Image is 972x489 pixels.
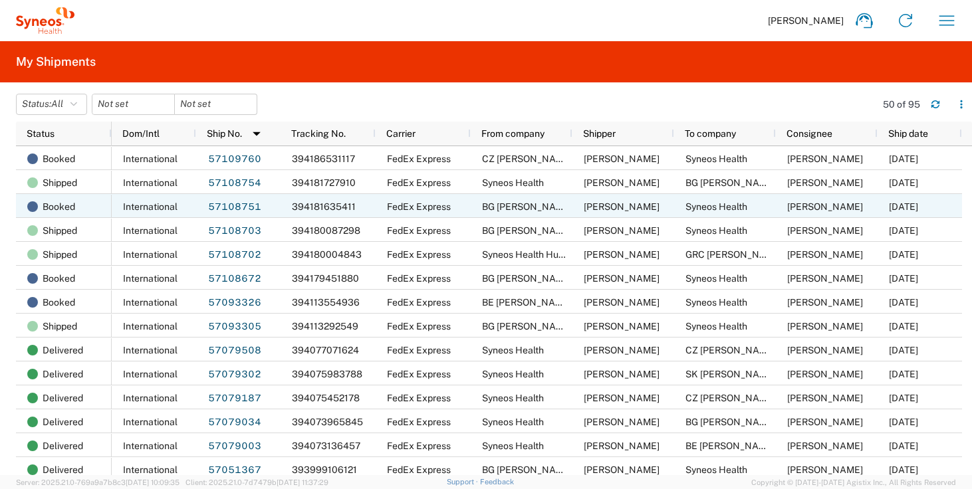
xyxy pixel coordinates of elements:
[277,478,328,486] span: [DATE] 11:37:29
[787,128,832,139] span: Consignee
[292,440,360,451] span: 394073136457
[584,201,660,212] span: Stanislava Stateva
[889,225,918,236] span: 10/14/2025
[685,249,783,260] span: GRC Christos Berovalis
[207,459,262,480] a: 57051367
[889,153,918,164] span: 10/15/2025
[482,440,544,451] span: Syneos Health
[482,225,572,236] span: BG Mitko Dimitrov
[16,478,180,486] span: Server: 2025.21.0-769a9a7b8c3
[787,417,863,427] span: Georgi Lalev
[126,478,180,486] span: [DATE] 10:09:35
[123,464,178,475] span: International
[43,314,77,338] span: Shipped
[787,321,863,332] span: Zsolt Varga
[292,464,357,475] span: 393999106121
[386,128,416,139] span: Carrier
[292,225,360,236] span: 394180087298
[43,171,77,195] span: Shipped
[787,369,863,379] span: Michal Chovan
[584,417,660,427] span: Zsolt Varga
[480,478,514,486] a: Feedback
[889,249,918,260] span: 10/14/2025
[387,321,451,332] span: FedEx Express
[787,225,863,236] span: Zsolt Varga
[387,369,451,379] span: FedEx Express
[43,147,75,171] span: Booked
[787,177,863,188] span: Stanislava Stateva
[787,393,863,403] span: Kateryna Syedysheva
[292,321,358,332] span: 394113292549
[207,340,262,361] a: 57079508
[207,220,262,241] a: 57108703
[768,15,844,27] span: [PERSON_NAME]
[888,128,928,139] span: Ship date
[185,478,328,486] span: Client: 2025.21.0-7d7479b
[123,225,178,236] span: International
[123,297,178,308] span: International
[482,201,572,212] span: BG Stanislava Stateva
[92,94,174,114] input: Not set
[16,54,96,70] h2: My Shipments
[387,201,451,212] span: FedEx Express
[387,153,451,164] span: FedEx Express
[387,440,451,451] span: FedEx Express
[292,417,363,427] span: 394073965845
[584,225,660,236] span: Mitko Dimitrov
[292,297,360,308] span: 394113554936
[889,369,918,379] span: 10/10/2025
[387,273,451,284] span: FedEx Express
[584,369,660,379] span: Zsolt Varga
[207,363,262,385] a: 57079302
[787,464,863,475] span: Zsolt Varga
[685,201,747,212] span: Syneos Health
[787,273,863,284] span: Zsolt Varga
[123,201,178,212] span: International
[482,464,572,475] span: BG Radoslav Kostov
[584,345,660,355] span: Zsolt Varga
[787,249,863,260] span: Christos Berovalis
[685,128,736,139] span: To company
[207,148,262,169] a: 57109760
[123,440,178,451] span: International
[482,369,544,379] span: Syneos Health
[292,249,362,260] span: 394180004843
[482,393,544,403] span: Syneos Health
[481,128,545,139] span: From company
[889,273,918,284] span: 10/14/2025
[482,417,544,427] span: Syneos Health
[889,297,918,308] span: 10/13/2025
[292,273,359,284] span: 394179451880
[16,94,87,115] button: Status:All
[123,321,178,332] span: International
[685,177,776,188] span: BG Stanislava Stateva
[387,464,451,475] span: FedEx Express
[751,476,956,488] span: Copyright © [DATE]-[DATE] Agistix Inc., All Rights Reserved
[43,243,77,266] span: Shipped
[246,123,267,144] img: arrow-dropdown.svg
[584,177,660,188] span: Zsolt Varga
[387,417,451,427] span: FedEx Express
[685,225,747,236] span: Syneos Health
[889,201,918,212] span: 10/15/2025
[387,249,451,260] span: FedEx Express
[43,362,83,386] span: Delivered
[584,249,660,260] span: Zsolt Varga
[685,464,747,475] span: Syneos Health
[292,345,359,355] span: 394077071624
[889,440,918,451] span: 10/10/2025
[387,297,451,308] span: FedEx Express
[482,297,572,308] span: BE Lisa Van Nieuwenhuysen
[123,345,178,355] span: International
[175,94,257,114] input: Not set
[584,464,660,475] span: Radoslav Kostov
[123,153,178,164] span: International
[584,153,660,164] span: Kateryna Syedysheva
[889,177,918,188] span: 10/14/2025
[207,128,242,139] span: Ship No.
[787,440,863,451] span: Paula Mihaljević-Jurič
[207,411,262,433] a: 57079034
[207,292,262,313] a: 57093326
[123,273,178,284] span: International
[685,393,776,403] span: CZ Kateryna Syedysheva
